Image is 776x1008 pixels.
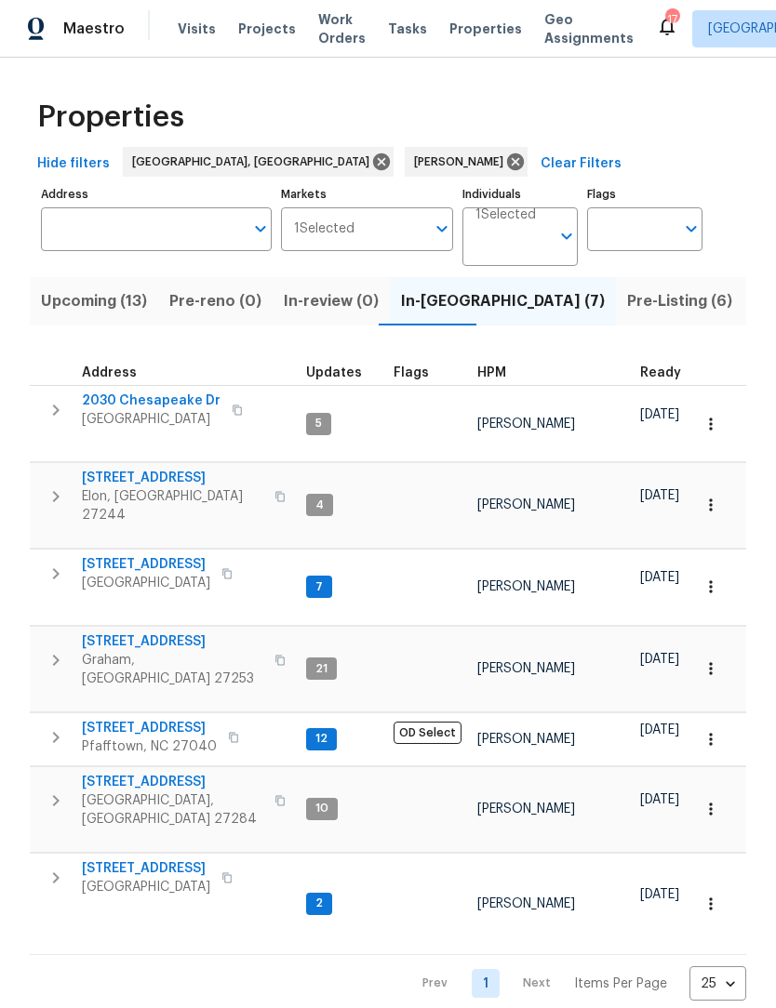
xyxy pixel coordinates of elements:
span: OD Select [394,723,462,745]
span: [PERSON_NAME] [477,418,575,431]
span: [STREET_ADDRESS] [82,774,263,792]
p: Items Per Page [574,975,667,994]
a: Goto page 1 [472,970,500,999]
span: Graham, [GEOGRAPHIC_DATA] 27253 [82,652,263,689]
span: [STREET_ADDRESS] [82,860,210,879]
span: 2 [308,896,330,912]
label: Individuals [462,190,578,201]
span: Pfafftown, NC 27040 [82,738,217,757]
span: Projects [238,20,296,39]
span: 1 Selected [475,208,536,224]
span: 2030 Chesapeake Dr [82,392,221,411]
button: Open [429,217,455,243]
span: Clear Filters [541,153,622,177]
span: [GEOGRAPHIC_DATA], [GEOGRAPHIC_DATA] 27284 [82,792,263,829]
span: Maestro [63,20,125,39]
span: [DATE] [640,794,679,807]
span: [DATE] [640,572,679,585]
span: Work Orders [318,11,366,48]
span: [STREET_ADDRESS] [82,633,263,652]
span: [GEOGRAPHIC_DATA], [GEOGRAPHIC_DATA] [132,153,377,172]
nav: Pagination Navigation [405,967,746,1001]
div: [GEOGRAPHIC_DATA], [GEOGRAPHIC_DATA] [123,148,394,178]
span: [DATE] [640,724,679,737]
button: Hide filters [30,148,117,182]
span: [PERSON_NAME] [477,803,575,816]
span: [DATE] [640,490,679,503]
span: In-review (0) [284,289,379,315]
span: [PERSON_NAME] [477,663,575,676]
span: Pre-reno (0) [169,289,261,315]
span: [DATE] [640,654,679,667]
span: 7 [308,580,330,596]
span: Address [82,367,137,380]
span: [DATE] [640,409,679,422]
span: Properties [449,20,522,39]
span: [GEOGRAPHIC_DATA] [82,879,210,897]
label: Address [41,190,272,201]
span: [STREET_ADDRESS] [82,470,263,488]
label: Markets [281,190,454,201]
span: [PERSON_NAME] [414,153,511,172]
span: Upcoming (13) [41,289,147,315]
span: [PERSON_NAME] [477,734,575,747]
div: [PERSON_NAME] [405,148,528,178]
span: [STREET_ADDRESS] [82,556,210,575]
span: 21 [308,662,335,678]
span: [GEOGRAPHIC_DATA] [82,411,221,430]
span: [DATE] [640,889,679,902]
span: Hide filters [37,153,110,177]
button: Clear Filters [533,148,629,182]
span: [GEOGRAPHIC_DATA] [82,575,210,593]
span: Visits [178,20,216,39]
button: Open [678,217,704,243]
span: Properties [37,109,184,127]
span: Updates [306,367,362,380]
span: Flags [394,367,429,380]
div: Earliest renovation start date (first business day after COE or Checkout) [640,367,698,380]
span: 10 [308,802,336,817]
span: [STREET_ADDRESS] [82,720,217,738]
span: [PERSON_NAME] [477,581,575,594]
span: Ready [640,367,681,380]
span: Elon, [GEOGRAPHIC_DATA] 27244 [82,488,263,525]
span: 4 [308,498,331,514]
span: HPM [477,367,506,380]
span: 5 [308,417,329,432]
span: Pre-Listing (6) [627,289,732,315]
span: Tasks [388,23,427,36]
button: Open [248,217,274,243]
span: [PERSON_NAME] [477,499,575,512]
span: 12 [308,732,335,748]
span: 1 Selected [294,222,355,238]
label: Flags [587,190,702,201]
div: 17 [665,11,678,30]
span: [PERSON_NAME] [477,898,575,911]
span: Geo Assignments [544,11,634,48]
span: In-[GEOGRAPHIC_DATA] (7) [401,289,605,315]
button: Open [554,224,580,250]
